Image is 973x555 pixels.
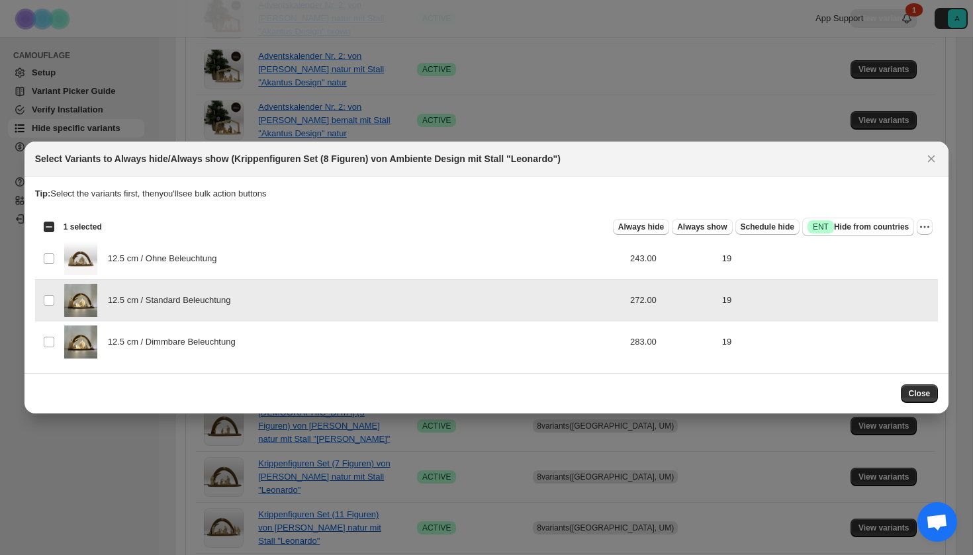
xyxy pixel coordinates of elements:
span: 12.5 cm / Ohne Beleuchtung [108,252,224,265]
td: 19 [718,280,938,321]
span: Always hide [618,222,664,232]
button: Close [922,149,941,168]
td: 243.00 [626,238,718,280]
div: Chat öffnen [917,502,957,542]
button: Always hide [613,219,669,235]
td: 19 [718,321,938,363]
button: Close [901,384,939,403]
span: Hide from countries [808,220,909,234]
img: 189.webp [64,325,97,359]
td: 283.00 [626,321,718,363]
button: More actions [917,219,933,235]
button: Schedule hide [735,219,800,235]
span: ENT [813,222,829,232]
span: Close [909,388,931,399]
span: 12.5 cm / Standard Beleuchtung [108,294,238,307]
img: 189.webp [64,284,97,317]
img: 187.webp [64,242,97,275]
button: Always show [672,219,732,235]
span: 12.5 cm / Dimmbare Beleuchtung [108,335,243,349]
td: 272.00 [626,280,718,321]
button: SuccessENTHide from countries [802,218,914,236]
h2: Select Variants to Always hide/Always show (Krippenfiguren Set (8 Figuren) von Ambiente Design mi... [35,152,561,165]
span: 1 selected [64,222,102,232]
p: Select the variants first, then you'll see bulk action buttons [35,187,939,200]
td: 19 [718,238,938,280]
strong: Tip: [35,189,51,198]
span: Schedule hide [741,222,794,232]
span: Always show [677,222,727,232]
